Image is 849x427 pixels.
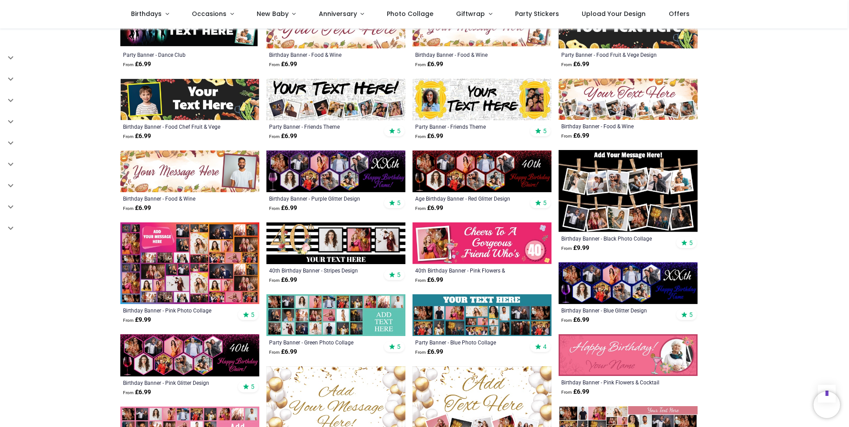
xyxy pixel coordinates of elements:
a: Birthday Banner - Food & Wine [415,51,522,58]
span: 5 [397,343,401,351]
span: From [561,318,572,323]
span: From [561,390,572,395]
a: Birthday Banner - Purple Glitter Design [269,195,376,202]
strong: £ 6.99 [123,60,151,69]
a: Party Banner - Green Photo Collage [269,339,376,346]
a: Party Banner - Friends Theme [415,123,522,130]
span: Occasions [192,9,226,18]
strong: £ 6.99 [269,60,297,69]
strong: £ 6.99 [415,132,443,141]
img: Personalised Party Banner - Friends Theme - Custom Text & 2 Photo Upload [413,79,551,120]
strong: £ 6.99 [415,60,443,69]
span: 4 [543,343,547,351]
img: 40th Birthday Banner - Pink Flowers & Cocktail - 1 Photo Upload [413,222,551,264]
span: From [415,206,426,211]
img: Personalised 40th Birthday Banner - Stripes Design - Custom Text & 3 Photo Upload [266,222,405,264]
img: Personalised Birthday Banner - Blue Glitter Design - Custom Name, Age & 9 Photos [559,262,698,304]
span: Party Stickers [515,9,559,18]
img: Personalised Party Banner - Friends Theme - Custom Text & 9 Photo Upload [266,79,405,120]
span: From [269,62,280,67]
a: Birthday Banner - Black Photo Collage [561,235,668,242]
strong: £ 6.99 [561,387,589,396]
img: Personalised Birthday Banner - Food & Wine - Custom Text & 9 Photo Upload [559,79,698,120]
span: From [269,134,280,139]
a: Party Banner - Food Fruit & Vege Design [561,51,668,58]
span: From [415,350,426,355]
img: Personalised Birthday Banner - Pink Glitter Design - Custom Text & 9 Photos [120,334,259,376]
strong: £ 6.99 [269,132,297,141]
a: 40th Birthday Banner - Pink Flowers & Cocktail [415,267,522,274]
strong: £ 6.99 [415,348,443,356]
strong: £ 6.99 [415,204,443,213]
strong: £ 6.99 [269,204,297,213]
span: Birthdays [131,9,162,18]
strong: £ 6.99 [561,316,589,324]
span: From [123,62,134,67]
a: Birthday Banner - Pink Flowers & Cocktail [561,379,668,386]
img: Personalised Birthday Banner - Pink Flowers & Cocktail - Custom Name & 1 Photo Upload [559,334,698,376]
div: 40th Birthday Banner - Stripes Design [269,267,376,274]
a: Party Banner - Dance Club [123,51,230,58]
span: 5 [251,311,254,319]
span: 5 [689,239,693,247]
span: Photo Collage [387,9,433,18]
strong: £ 9.99 [123,316,151,324]
span: From [561,62,572,67]
img: Personalised Birthday Banner - Food Chef Fruit & Vege - Custom Text & 1 Photo Upload [120,79,259,121]
span: From [415,134,426,139]
span: From [123,318,134,323]
a: Birthday Banner - Food Chef Fruit & Vege [123,123,230,130]
span: From [123,390,134,395]
strong: £ 6.99 [123,132,151,141]
img: Personalised Age Birthday Banner - Red Glitter Design - Custom Name & 9 Photo Upload [413,150,551,192]
a: Birthday Banner - Food & Wine [561,123,668,130]
span: From [123,206,134,211]
span: Anniversary [319,9,357,18]
img: Personalised Birthday Backdrop Banner - Pink Photo Collage - Add Text & 48 Photo Upload [120,222,259,304]
span: 5 [397,199,401,207]
strong: £ 6.99 [269,348,297,356]
strong: £ 6.99 [561,60,589,69]
strong: £ 6.99 [415,276,443,285]
span: From [561,134,572,138]
span: From [269,278,280,283]
span: Giftwrap [456,9,485,18]
strong: £ 6.99 [269,276,297,285]
span: 5 [397,271,401,279]
a: Birthday Banner - Blue Glitter Design [561,307,668,314]
span: 5 [397,127,401,135]
strong: £ 9.99 [561,244,589,253]
img: Personalised Party Banner - Green Photo Collage - Custom Text & 24 Photo Upload [266,294,405,336]
a: Birthday Banner - Pink Photo Collage [123,307,230,314]
span: 5 [689,311,693,319]
strong: £ 6.99 [123,204,151,213]
a: Birthday Banner - Pink Glitter Design [123,379,230,386]
img: Personalised Birthday Banner - Purple Glitter Design - Custom Name, Age & 9 Photo Upload [266,150,405,192]
span: 5 [543,199,547,207]
a: Birthday Banner - Food & Wine [269,51,376,58]
span: From [269,206,280,211]
strong: £ 6.99 [123,388,151,397]
a: Party Banner - Friends Theme [269,123,376,130]
a: Party Banner - Blue Photo Collage [415,339,522,346]
span: 5 [543,127,547,135]
a: Age Birthday Banner - Red Glitter Design [415,195,522,202]
a: Birthday Banner - Food & Wine [123,195,230,202]
strong: £ 6.99 [561,131,589,140]
span: From [561,246,572,251]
